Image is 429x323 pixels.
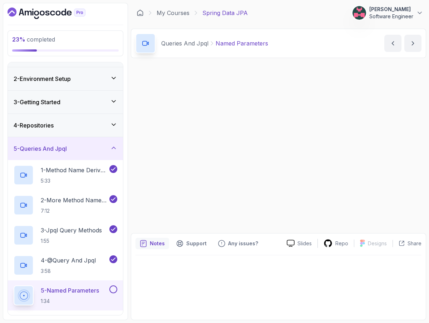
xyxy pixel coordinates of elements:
button: 3-Jpql Query Methods1:55 [14,225,117,245]
p: Up Next: End Section Commit [239,140,319,149]
p: 1:34 [41,298,99,305]
iframe: To enrich screen reader interactions, please activate Accessibility in Grammarly extension settings [131,64,426,230]
p: Spring Data JPA [202,9,248,17]
p: 4 - @Query And Jpql [41,256,96,265]
button: 5-Named Parameters1:34 [14,285,117,305]
h3: 5 - Queries And Jpql [14,144,67,153]
button: Cancel [207,167,275,182]
button: 4-@Query And Jpql3:58 [14,255,117,275]
p: Queries And Jpql [161,39,208,48]
h3: 4 - Repositories [14,121,54,130]
p: [PERSON_NAME] [369,6,413,13]
p: 1:55 [41,237,102,245]
p: Share [408,240,421,247]
span: completed [12,36,55,43]
button: 5-Queries And Jpql [8,137,123,160]
p: Designs [368,240,387,247]
p: Cancel [232,171,250,178]
p: Notes [150,240,165,247]
div: Mark as completed [292,171,340,178]
button: Feedback button [214,238,262,249]
p: Repo [335,240,348,247]
span: 10 second [275,152,298,158]
span: 23 % [12,36,25,43]
p: 3:58 [41,267,96,275]
h3: 2 - Environment Setup [14,74,71,83]
p: Support [186,240,207,247]
p: 2 - More Method Name Derived Queries [41,196,108,204]
p: 7:12 [41,207,108,214]
p: Any issues? [228,240,258,247]
button: 4-Repositories [8,114,123,137]
p: Software Engineer [369,13,413,20]
button: next content [404,35,421,52]
button: notes button [135,238,169,249]
a: Repo [318,239,354,248]
p: 1 - Method Name Derived Queries [41,166,108,174]
a: Dashboard [137,9,144,16]
button: 1-Method Name Derived Queries5:33 [14,165,117,185]
p: 5:33 [41,177,108,184]
button: Share [393,240,421,247]
img: user profile image [352,6,366,20]
p: Slides [297,240,312,247]
button: Mark as completed [282,168,350,182]
button: 2-Environment Setup [8,67,123,90]
button: Support button [172,238,211,249]
p: Named Parameters [216,39,268,48]
p: 3 - Jpql Query Methods [41,226,102,235]
button: 2-More Method Name Derived Queries7:12 [14,195,117,215]
a: My Courses [157,9,189,17]
p: Start in [239,151,319,159]
button: user profile image[PERSON_NAME]Software Engineer [352,6,423,20]
p: 5 - Named Parameters [41,286,99,295]
a: Slides [281,240,317,247]
a: Dashboard [8,8,102,19]
h3: 3 - Getting Started [14,98,60,106]
button: 3-Getting Started [8,91,123,114]
button: previous content [384,35,401,52]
